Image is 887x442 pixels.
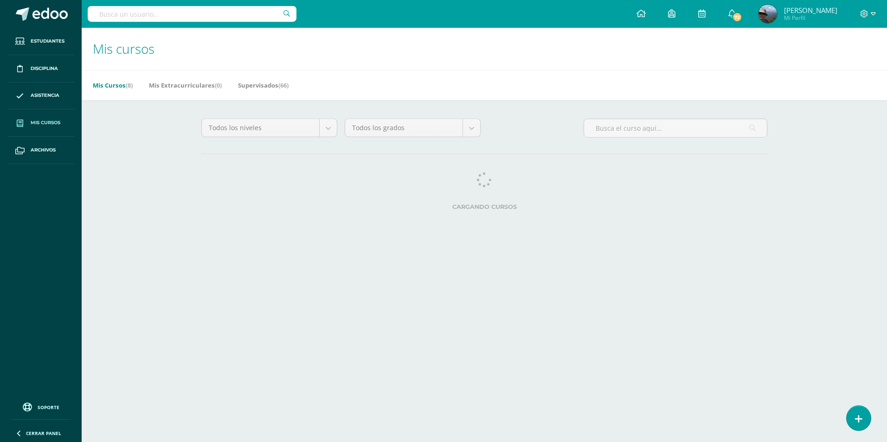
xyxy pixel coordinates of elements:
[732,12,742,22] span: 72
[784,14,837,22] span: Mi Perfil
[352,119,456,137] span: Todos los grados
[201,203,767,210] label: Cargando cursos
[31,119,60,126] span: Mis cursos
[149,78,222,93] a: Mis Extracurriculares(0)
[278,81,289,89] span: (66)
[7,82,74,110] a: Asistencia
[7,109,74,137] a: Mis cursos
[31,92,59,99] span: Asistencia
[31,38,64,45] span: Estudiantes
[93,40,154,57] span: Mis cursos
[7,137,74,164] a: Archivos
[31,146,56,154] span: Archivos
[784,6,837,15] span: [PERSON_NAME]
[126,81,133,89] span: (8)
[584,119,767,137] input: Busca el curso aquí...
[215,81,222,89] span: (0)
[202,119,337,137] a: Todos los niveles
[26,430,61,436] span: Cerrar panel
[88,6,296,22] input: Busca un usuario...
[31,65,58,72] span: Disciplina
[93,78,133,93] a: Mis Cursos(8)
[38,404,59,410] span: Soporte
[11,400,71,413] a: Soporte
[7,28,74,55] a: Estudiantes
[7,55,74,82] a: Disciplina
[209,119,312,137] span: Todos los niveles
[345,119,480,137] a: Todos los grados
[758,5,777,23] img: e57d4945eb58c8e9487f3e3570aa7150.png
[238,78,289,93] a: Supervisados(66)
